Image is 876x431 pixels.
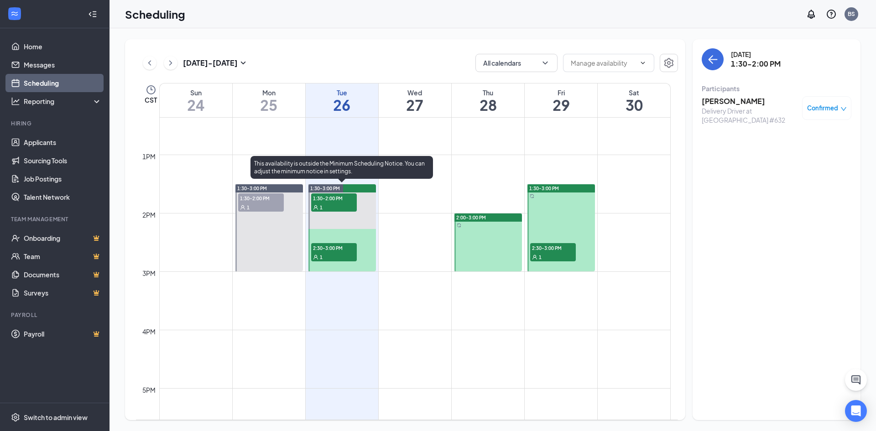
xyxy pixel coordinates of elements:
h1: 30 [598,97,670,113]
div: Payroll [11,311,100,319]
h3: [DATE] - [DATE] [183,58,238,68]
svg: ChevronDown [639,59,647,67]
input: Manage availability [571,58,636,68]
div: 2pm [141,210,157,220]
a: Sourcing Tools [24,151,102,170]
div: Open Intercom Messenger [845,400,867,422]
span: 1 [247,204,250,211]
div: Hiring [11,119,100,127]
svg: Settings [11,413,20,422]
span: 1:30-3:00 PM [310,185,340,192]
div: Participants [702,84,851,93]
h1: 25 [233,97,305,113]
span: 1:30-3:00 PM [529,185,559,192]
h1: Scheduling [125,6,185,22]
div: This availability is outside the Minimum Scheduling Notice. You can adjust the minimum notice in ... [250,156,433,179]
a: August 30, 2025 [598,83,670,117]
span: 1:30-2:00 PM [311,193,357,203]
span: down [840,106,847,112]
svg: WorkstreamLogo [10,9,19,18]
a: August 24, 2025 [160,83,232,117]
svg: Clock [146,84,156,95]
div: Switch to admin view [24,413,88,422]
h1: 26 [306,97,378,113]
a: August 28, 2025 [452,83,524,117]
div: Mon [233,88,305,97]
a: PayrollCrown [24,325,102,343]
svg: ChevronRight [166,57,175,68]
svg: User [313,205,318,210]
div: 5pm [141,385,157,395]
span: 1:30-2:00 PM [238,193,284,203]
button: Settings [660,54,678,72]
div: Team Management [11,215,100,223]
button: ChevronLeft [143,56,156,70]
svg: ArrowLeft [707,54,718,65]
a: Home [24,37,102,56]
span: 1 [320,254,323,260]
span: Confirmed [807,104,838,113]
a: Talent Network [24,188,102,206]
h3: [PERSON_NAME] [702,96,798,106]
h1: 29 [525,97,597,113]
a: August 25, 2025 [233,83,305,117]
svg: Sync [457,223,461,228]
a: OnboardingCrown [24,229,102,247]
a: TeamCrown [24,247,102,265]
span: 2:30-3:00 PM [530,243,576,252]
h1: 27 [379,97,451,113]
div: Wed [379,88,451,97]
div: Fri [525,88,597,97]
div: BS [848,10,855,18]
button: ChatActive [845,369,867,391]
svg: Notifications [806,9,817,20]
div: Thu [452,88,524,97]
div: 3pm [141,268,157,278]
svg: Analysis [11,97,20,106]
svg: QuestionInfo [826,9,837,20]
div: 1pm [141,151,157,161]
button: All calendarsChevronDown [475,54,558,72]
svg: Sync [530,194,534,198]
svg: User [240,205,245,210]
svg: Collapse [88,10,97,19]
h1: 24 [160,97,232,113]
div: Delivery Driver at [GEOGRAPHIC_DATA] #632 [702,106,798,125]
button: back-button [702,48,724,70]
span: 2:30-3:00 PM [311,243,357,252]
a: Job Postings [24,170,102,188]
a: August 29, 2025 [525,83,597,117]
h1: 28 [452,97,524,113]
a: Scheduling [24,74,102,92]
div: Sun [160,88,232,97]
a: Messages [24,56,102,74]
div: Tue [306,88,378,97]
svg: ChevronLeft [145,57,154,68]
a: August 27, 2025 [379,83,451,117]
span: 2:00-3:00 PM [456,214,486,221]
svg: SmallChevronDown [238,57,249,68]
button: ChevronRight [164,56,177,70]
svg: User [313,254,318,260]
svg: ChevronDown [541,58,550,68]
a: August 26, 2025 [306,83,378,117]
svg: User [532,254,537,260]
div: Reporting [24,97,102,106]
a: SurveysCrown [24,284,102,302]
span: CST [145,95,157,104]
svg: ChatActive [850,374,861,385]
span: 1 [539,254,542,260]
h3: 1:30-2:00 PM [731,59,781,69]
div: [DATE] [731,50,781,59]
a: DocumentsCrown [24,265,102,284]
div: 4pm [141,327,157,337]
a: Applicants [24,133,102,151]
svg: Settings [663,57,674,68]
span: 1:30-3:00 PM [237,185,267,192]
div: Sat [598,88,670,97]
span: 1 [320,204,323,211]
